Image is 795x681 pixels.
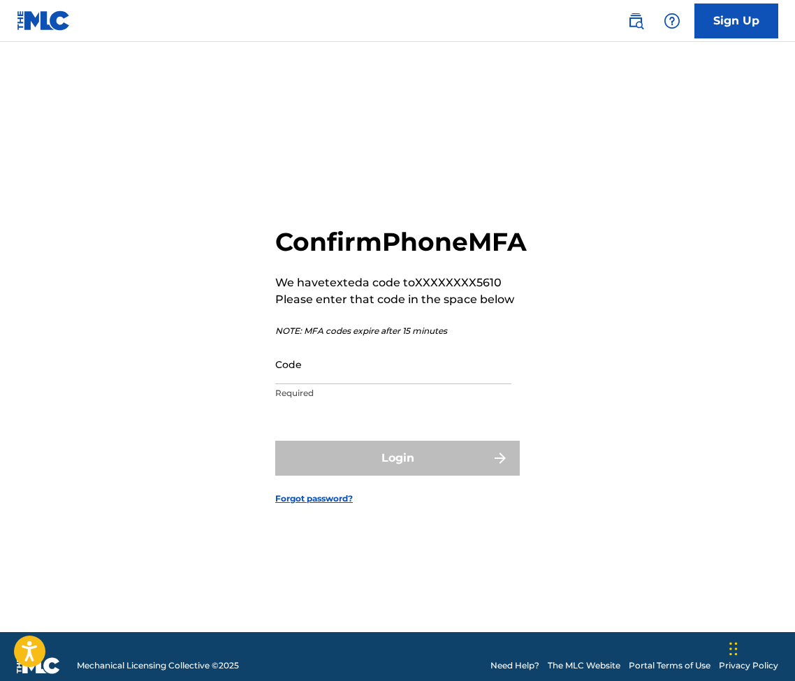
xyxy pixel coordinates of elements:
[664,13,680,29] img: help
[17,10,71,31] img: MLC Logo
[275,274,527,291] p: We have texted a code to XXXXXXXX5610
[658,7,686,35] div: Help
[622,7,650,35] a: Public Search
[629,659,710,672] a: Portal Terms of Use
[275,387,511,400] p: Required
[77,659,239,672] span: Mechanical Licensing Collective © 2025
[490,659,539,672] a: Need Help?
[548,659,620,672] a: The MLC Website
[275,492,353,505] a: Forgot password?
[694,3,778,38] a: Sign Up
[275,291,527,308] p: Please enter that code in the space below
[719,659,778,672] a: Privacy Policy
[17,657,60,674] img: logo
[729,628,738,670] div: Drag
[627,13,644,29] img: search
[725,614,795,681] iframe: Chat Widget
[275,226,527,258] h2: Confirm Phone MFA
[275,325,527,337] p: NOTE: MFA codes expire after 15 minutes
